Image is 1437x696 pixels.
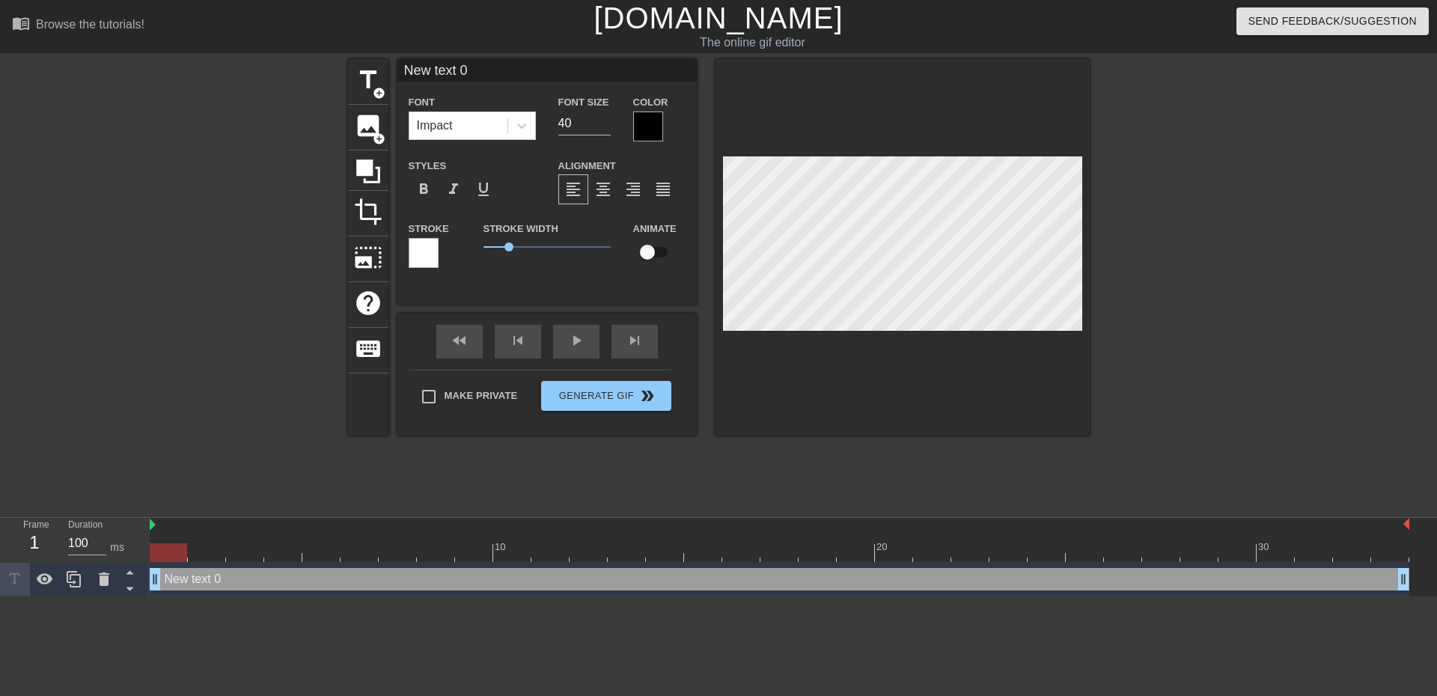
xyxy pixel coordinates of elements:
[12,518,57,561] div: Frame
[409,159,447,174] label: Styles
[415,180,433,198] span: format_bold
[373,87,385,100] span: add_circle
[354,243,382,272] span: photo_size_select_large
[1236,7,1429,35] button: Send Feedback/Suggestion
[567,332,585,349] span: play_arrow
[876,540,890,555] div: 20
[633,95,668,110] label: Color
[12,14,144,37] a: Browse the tutorials!
[541,381,671,411] button: Generate Gif
[633,222,677,236] label: Animate
[594,180,612,198] span: format_align_center
[354,335,382,363] span: keyboard
[354,289,382,317] span: help
[486,34,1019,52] div: The online gif editor
[417,117,453,135] div: Impact
[564,180,582,198] span: format_align_left
[475,180,492,198] span: format_underline
[409,95,435,110] label: Font
[110,540,124,555] div: ms
[373,132,385,145] span: add_circle
[68,521,103,530] label: Duration
[654,180,672,198] span: format_align_justify
[558,95,609,110] label: Font Size
[354,198,382,226] span: crop
[495,540,508,555] div: 10
[638,387,656,405] span: double_arrow
[509,332,527,349] span: skip_previous
[409,222,449,236] label: Stroke
[445,388,518,403] span: Make Private
[624,180,642,198] span: format_align_right
[147,572,162,587] span: drag_handle
[626,332,644,349] span: skip_next
[594,1,843,34] a: [DOMAIN_NAME]
[36,18,144,31] div: Browse the tutorials!
[354,66,382,94] span: title
[558,159,616,174] label: Alignment
[23,529,46,556] div: 1
[483,222,558,236] label: Stroke Width
[1396,572,1411,587] span: drag_handle
[451,332,469,349] span: fast_rewind
[547,387,665,405] span: Generate Gif
[1403,518,1409,530] img: bound-end.png
[445,180,463,198] span: format_italic
[1258,540,1272,555] div: 30
[1248,12,1417,31] span: Send Feedback/Suggestion
[12,14,30,32] span: menu_book
[354,112,382,140] span: image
